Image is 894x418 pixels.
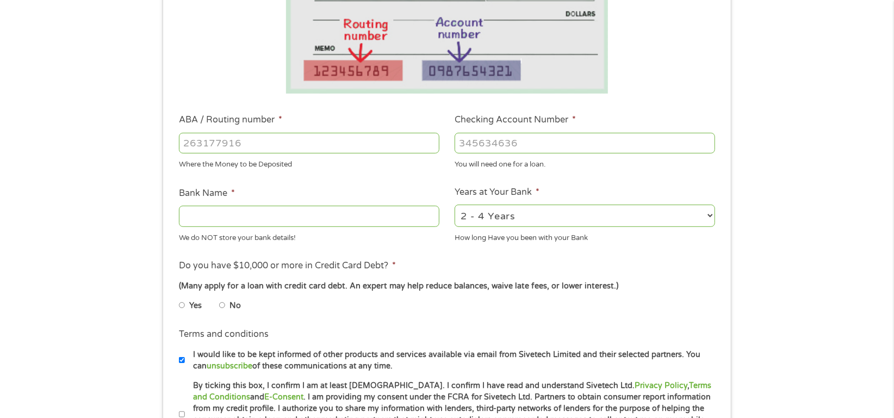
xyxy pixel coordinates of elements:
[229,300,241,312] label: No
[189,300,202,312] label: Yes
[455,187,539,198] label: Years at Your Bank
[179,156,439,170] div: Where the Money to be Deposited
[179,280,715,292] div: (Many apply for a loan with credit card debt. An expert may help reduce balances, waive late fees...
[179,229,439,243] div: We do NOT store your bank details!
[179,114,282,126] label: ABA / Routing number
[455,133,715,153] input: 345634636
[179,133,439,153] input: 263177916
[207,361,252,371] a: unsubscribe
[455,114,576,126] label: Checking Account Number
[635,381,687,390] a: Privacy Policy
[264,392,303,402] a: E-Consent
[455,229,715,243] div: How long Have you been with your Bank
[179,329,269,340] label: Terms and conditions
[455,156,715,170] div: You will need one for a loan.
[179,260,396,272] label: Do you have $10,000 or more in Credit Card Debt?
[193,381,711,402] a: Terms and Conditions
[185,349,718,372] label: I would like to be kept informed of other products and services available via email from Sivetech...
[179,188,235,199] label: Bank Name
